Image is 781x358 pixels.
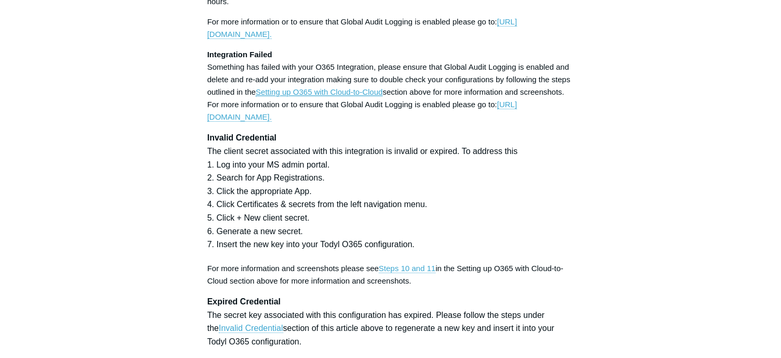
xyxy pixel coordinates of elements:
[219,324,283,333] a: Invalid Credential
[207,50,272,59] strong: Integration Failed
[207,133,276,142] strong: Invalid Credential
[379,264,435,273] a: Steps 10 and 11
[207,295,574,348] h4: The secret key associated with this configuration has expired. Please follow the steps under the ...
[207,262,574,287] p: For more information and screenshots please see in the Setting up O365 with Cloud-to-Cloud sectio...
[256,87,382,97] a: Setting up O365 with Cloud-to-Cloud
[207,16,574,41] p: For more information or to ensure that Global Audit Logging is enabled please go to:
[207,48,574,123] p: Something has failed with your O365 Integration, please ensure that Global Audit Logging is enabl...
[207,131,574,251] h4: The client secret associated with this integration is invalid or expired. To address this 1. Log ...
[207,297,281,306] strong: Expired Credential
